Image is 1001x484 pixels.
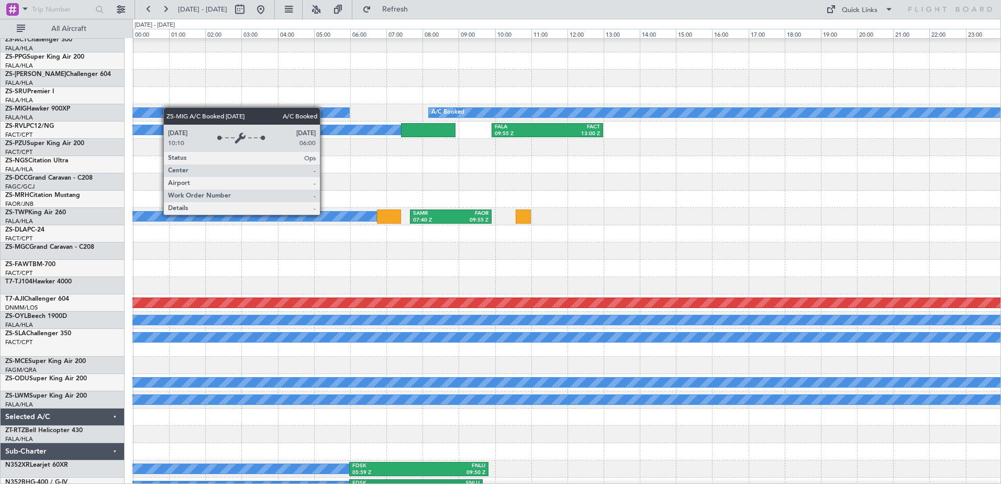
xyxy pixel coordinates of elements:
[495,130,548,138] div: 09:55 Z
[5,313,27,320] span: ZS-OYL
[5,358,28,365] span: ZS-MCE
[857,29,893,38] div: 20:00
[548,130,600,138] div: 13:00 Z
[5,131,32,139] a: FACT/CPT
[5,321,33,329] a: FALA/HLA
[5,148,32,156] a: FACT/CPT
[5,393,87,399] a: ZS-LWMSuper King Air 200
[5,192,80,199] a: ZS-MRHCitation Mustang
[314,29,350,38] div: 05:00
[5,235,32,243] a: FACT/CPT
[5,376,87,382] a: ZS-ODUSuper King Air 200
[5,71,111,78] a: ZS-[PERSON_NAME]Challenger 604
[5,393,29,399] span: ZS-LWM
[5,244,29,250] span: ZS-MGC
[5,37,27,43] span: ZS-ACT
[604,29,640,38] div: 13:00
[5,45,33,52] a: FALA/HLA
[5,331,26,337] span: ZS-SLA
[5,244,94,250] a: ZS-MGCGrand Caravan - C208
[640,29,676,38] div: 14:00
[431,105,464,120] div: A/C Booked
[5,462,68,468] a: N352XRLearjet 60XR
[5,296,69,302] a: T7-AJIChallenger 604
[422,29,459,38] div: 08:00
[5,96,33,104] a: FALA/HLA
[419,469,485,477] div: 09:50 Z
[5,217,33,225] a: FALA/HLA
[531,29,568,38] div: 11:00
[5,366,37,374] a: FAGM/QRA
[413,210,451,217] div: SAMR
[5,313,67,320] a: ZS-OYLBeech 1900D
[5,227,45,233] a: ZS-DLAPC-24
[386,29,422,38] div: 07:00
[5,269,32,277] a: FACT/CPT
[5,89,27,95] span: ZS-SRU
[5,435,33,443] a: FALA/HLA
[548,124,600,131] div: FACT
[459,29,495,38] div: 09:00
[5,261,55,268] a: ZS-FAWTBM-700
[419,463,485,470] div: FNLU
[929,29,965,38] div: 22:00
[352,463,419,470] div: FDSK
[5,427,83,434] a: ZT-RTZBell Helicopter 430
[5,166,33,173] a: FALA/HLA
[178,5,227,14] span: [DATE] - [DATE]
[352,469,419,477] div: 05:59 Z
[495,29,531,38] div: 10:00
[5,123,26,129] span: ZS-RVL
[5,54,27,60] span: ZS-PPG
[5,158,28,164] span: ZS-NGS
[205,29,241,38] div: 02:00
[133,29,169,38] div: 00:00
[893,29,929,38] div: 21:00
[413,217,451,224] div: 07:40 Z
[821,1,898,18] button: Quick Links
[712,29,748,38] div: 16:00
[5,183,35,191] a: FAGC/GCJ
[5,296,24,302] span: T7-AJI
[5,358,86,365] a: ZS-MCESuper King Air 200
[5,175,93,181] a: ZS-DCCGrand Caravan - C208
[568,29,604,38] div: 12:00
[785,29,821,38] div: 18:00
[5,210,66,216] a: ZS-TWPKing Air 260
[451,210,488,217] div: FAOR
[5,210,28,216] span: ZS-TWP
[12,20,114,37] button: All Aircraft
[27,25,110,32] span: All Aircraft
[5,79,33,87] a: FALA/HLA
[5,89,54,95] a: ZS-SRUPremier I
[5,62,33,70] a: FALA/HLA
[135,21,175,30] div: [DATE] - [DATE]
[5,37,72,43] a: ZS-ACTChallenger 300
[358,1,420,18] button: Refresh
[5,227,27,233] span: ZS-DLA
[5,114,33,122] a: FALA/HLA
[5,140,84,147] a: ZS-PZUSuper King Air 200
[5,175,28,181] span: ZS-DCC
[373,6,417,13] span: Refresh
[842,5,877,16] div: Quick Links
[5,200,34,208] a: FAOR/JNB
[5,304,38,312] a: DNMM/LOS
[821,29,857,38] div: 19:00
[5,401,33,409] a: FALA/HLA
[5,106,70,112] a: ZS-MIGHawker 900XP
[278,29,314,38] div: 04:00
[5,338,32,346] a: FACT/CPT
[5,158,68,164] a: ZS-NGSCitation Ultra
[5,106,27,112] span: ZS-MIG
[451,217,488,224] div: 09:55 Z
[5,71,66,78] span: ZS-[PERSON_NAME]
[5,123,54,129] a: ZS-RVLPC12/NG
[5,192,29,199] span: ZS-MRH
[5,331,71,337] a: ZS-SLAChallenger 350
[5,462,30,468] span: N352XR
[495,124,548,131] div: FALA
[350,29,386,38] div: 06:00
[32,2,92,17] input: Trip Number
[241,29,277,38] div: 03:00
